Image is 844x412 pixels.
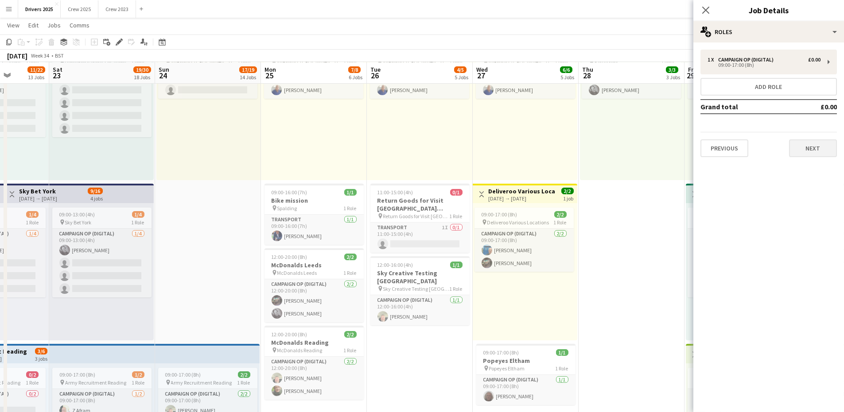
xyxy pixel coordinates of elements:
span: Week 34 [29,52,51,59]
span: Mon [264,65,276,73]
span: 1/1 [450,262,463,268]
button: Add role [700,78,837,96]
span: 24 [157,70,169,81]
span: 0/1 [450,189,463,196]
span: Deliveroo Various Locations [487,219,549,226]
span: 28 [581,70,593,81]
app-card-role: Campaign Op (Edge)1/109:00-17:00 (8h)[PERSON_NAME] [582,69,681,99]
app-card-role: Campaign Op (Edge)1/109:00-17:00 (8h)[PERSON_NAME] [688,69,787,99]
app-job-card: 09:00-17:00 (8h)0/4 Deliveroo Various Locations1 RoleCampaign Op (Digital)0/409:00-17:00 (8h) [52,47,152,137]
app-card-role: Campaign Op (Digital)2/409:00-17:00 (8h)[PERSON_NAME][PERSON_NAME] [688,229,787,297]
app-card-role: Campaign Op (Digital)2/212:00-20:00 (8h)[PERSON_NAME][PERSON_NAME] [264,357,364,400]
div: 6 Jobs [349,74,362,81]
span: 25 [263,70,276,81]
app-card-role: Campaign Op (Edge)1/109:00-17:00 (8h)[PERSON_NAME] [370,69,469,99]
app-job-card: 12:00-20:00 (8h)2/2McDonalds Reading McDonalds Reading1 RoleCampaign Op (Digital)2/212:00-20:00 (... [264,326,364,400]
span: 11:00-15:00 (4h) [377,189,413,196]
span: 09:00-16:00 (7h) [272,189,307,196]
app-card-role: Campaign Op (Edge)0/109:00-17:00 (8h) [158,69,257,99]
span: 1 Role [132,219,144,226]
app-card-role: Campaign Op (Digital)2/209:00-17:00 (8h)[PERSON_NAME][PERSON_NAME] [475,229,574,272]
div: 1 job [564,194,574,202]
span: 12:00-20:00 (8h) [272,331,307,338]
button: Previous [700,139,748,157]
span: 23 [51,70,62,81]
span: 9/16 [88,188,103,194]
app-card-role: Transport1I0/111:00-15:00 (4h) [370,223,470,253]
app-card-role: Campaign Op (Digital)1/409:00-13:00 (4h)[PERSON_NAME] [52,229,152,297]
h3: McDonalds Leeds [264,261,364,269]
span: 3/6 [35,348,47,354]
a: Edit [25,19,42,31]
app-job-card: 12:00-16:00 (4h)1/1Sky Creative Testing [GEOGRAPHIC_DATA] Sky Creative Testing [GEOGRAPHIC_DATA]1... [370,256,470,325]
span: 27 [475,70,488,81]
div: 18 Jobs [134,74,151,81]
span: 09:00-13:00 (4h) [59,211,95,218]
button: Drivers 2025 [18,0,61,18]
span: Sat [53,65,62,73]
div: [DATE] → [DATE] [489,195,555,202]
div: 14 Jobs [240,74,257,81]
span: 1 Role [344,270,357,276]
span: 09:00-17:00 (8h) [59,371,95,378]
h3: Bike mission [264,196,364,204]
span: Sky Creative Testing [GEOGRAPHIC_DATA] [383,285,450,292]
span: 6/6 [560,66,572,73]
div: 09:00-17:00 (8h)2/2 Deliveroo Various Locations1 RoleCampaign Op (Digital)2/209:00-17:00 (8h)[PER... [475,208,574,272]
span: 2/2 [344,331,357,338]
span: 26 [369,70,381,81]
div: Roles [693,21,844,42]
span: 2/2 [561,188,574,194]
span: Army Recruitment Reading [65,379,126,386]
app-card-role: Campaign Op (Digital)2/212:00-20:00 (8h)[PERSON_NAME][PERSON_NAME] [264,279,364,322]
span: 1 Role [554,219,567,226]
h3: Job Details [693,4,844,16]
div: 09:00-16:00 (7h)1/1Bike mission Spalding1 RoleTransport1/109:00-16:00 (7h)[PERSON_NAME] [264,184,364,245]
app-card-role: Campaign Op (Edge)1/109:00-17:00 (8h)[PERSON_NAME] [476,69,575,99]
span: 1/1 [556,349,568,356]
div: 3 Jobs [666,74,680,81]
span: 17/19 [239,66,257,73]
button: Next [789,139,837,157]
span: 1 Role [26,219,39,226]
div: 4 jobs [90,194,103,202]
a: View [4,19,23,31]
span: 12:00-16:00 (4h) [377,262,413,268]
span: 1/2 [132,371,144,378]
div: [DATE] → [DATE] [19,195,57,202]
app-job-card: 12:00-20:00 (8h)2/2McDonalds Leeds McDonalds Leeds1 RoleCampaign Op (Digital)2/212:00-20:00 (8h)[... [264,248,364,322]
span: Thu [582,65,593,73]
span: 19/30 [133,66,151,73]
span: 7/8 [348,66,361,73]
div: 13 Jobs [28,74,45,81]
div: 09:00-13:00 (4h)1/4 Sky Bet York1 RoleCampaign Op (Digital)1/409:00-13:00 (4h)[PERSON_NAME] [52,208,152,297]
app-job-card: 11:00-15:00 (4h)0/1Return Goods for Visit [GEOGRAPHIC_DATA] [GEOGRAPHIC_DATA] Return Goods for Vi... [370,184,470,253]
app-card-role: Campaign Op (Digital)1/109:00-17:00 (8h)[PERSON_NAME] [476,375,576,405]
app-card-role: Campaign Op (Digital)0/409:00-17:00 (8h) [52,69,152,137]
span: 12:00-20:00 (8h) [272,254,307,260]
button: Crew 2025 [61,0,98,18]
span: McDonalds Leeds [277,270,317,276]
div: 1 x [708,57,718,63]
span: 2/2 [554,211,567,218]
span: 1 Role [237,379,250,386]
div: 5 Jobs [560,74,574,81]
span: Popeyes Eltham [489,365,525,372]
div: Campaign Op (Digital) [718,57,777,63]
td: £0.00 [795,100,837,114]
span: 1/4 [132,211,144,218]
app-card-role: Campaign Op (Digital)1/112:00-16:00 (4h)[PERSON_NAME] [370,295,470,325]
span: Edit [28,21,39,29]
span: 09:00-17:00 (8h) [165,371,201,378]
span: 4/5 [454,66,467,73]
span: 09:00-17:00 (8h) [483,349,519,356]
span: 1 Role [344,347,357,354]
span: Sky Bet York [65,219,92,226]
div: 09:00-17:00 (8h)2/4 Deliveroo Various Locations1 RoleCampaign Op (Digital)2/409:00-17:00 (8h)[PER... [688,208,787,297]
div: 09:00-17:00 (8h) [708,63,821,67]
app-card-role: Transport1/109:00-16:00 (7h)[PERSON_NAME] [264,215,364,245]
